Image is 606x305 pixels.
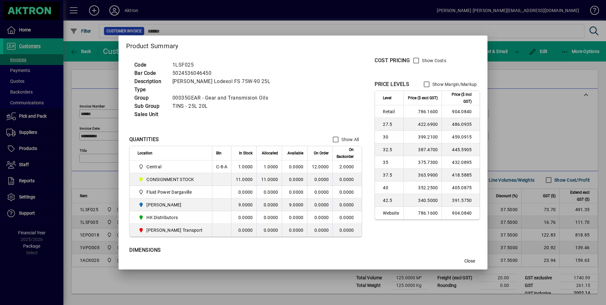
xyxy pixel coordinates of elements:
td: 1.0000 [256,160,282,173]
label: Show Costs [421,57,446,64]
td: 0.0000 [332,198,362,211]
span: Central [138,163,205,171]
td: [PERSON_NAME] Lodexol FS 75W-90 25L [169,77,278,86]
button: Close [460,256,480,267]
td: 405.0875 [442,181,480,194]
span: Fluid Power Dargaville [146,189,192,195]
td: 0.0000 [332,186,362,198]
td: 2.0000 [332,160,362,173]
span: 0.0000 [314,215,329,220]
span: 12.0000 [312,164,329,169]
span: 42.5 [383,197,400,204]
span: 0.0000 [314,228,329,233]
span: Price ($ incl GST) [446,91,472,105]
span: 27.5 [383,121,400,127]
td: 1LSF025 [169,61,278,69]
td: 9.0000 [282,198,307,211]
span: Available [287,150,303,157]
td: 904.0840 [442,105,480,118]
span: HAMILTON [138,201,205,209]
td: Group [131,94,169,102]
span: [PERSON_NAME] [146,202,181,208]
td: 0.0000 [282,160,307,173]
td: 786.1600 [403,105,442,118]
td: TINS - 25L 20L [169,102,278,110]
div: DIMENSIONS [129,246,288,254]
td: 445.5905 [442,143,480,156]
span: 40 [383,185,400,191]
td: Bar Code [131,69,169,77]
span: 32.5 [383,146,400,153]
span: 0.0000 [314,202,329,207]
span: Fluid Power Dargaville [138,188,205,196]
label: Show Margin/Markup [431,81,477,88]
span: Website [383,210,400,216]
td: 00035GEAR - Gear and Transmision Oils [169,94,278,102]
span: 30 [383,134,400,140]
span: Allocated [262,150,278,157]
td: 0.0000 [332,224,362,237]
div: QUANTITIES [129,136,159,143]
td: 391.5750 [442,194,480,207]
td: 11.0000 [231,173,256,186]
span: HK Distributors [138,214,205,221]
span: 0.0000 [314,177,329,182]
td: 0.0000 [332,211,362,224]
td: 399.2100 [403,131,442,143]
td: Sales Unit [131,110,169,119]
span: HK Distributors [146,214,178,221]
span: On Backorder [337,146,354,160]
td: 375.7300 [403,156,442,169]
td: 363.9900 [403,169,442,181]
td: Type [131,86,169,94]
td: Sub Group [131,102,169,110]
td: 422.6900 [403,118,442,131]
td: 459.0915 [442,131,480,143]
div: PRICE LEVELS [375,81,409,88]
td: 0.0000 [332,173,362,186]
td: 432.0895 [442,156,480,169]
td: 786.1600 [403,207,442,219]
td: 904.0840 [442,207,480,219]
td: 0.0000 [256,224,282,237]
span: On Order [314,150,329,157]
span: 35 [383,159,400,165]
td: 11.0000 [256,173,282,186]
td: 9.0000 [231,198,256,211]
td: 340.5000 [403,194,442,207]
span: CONSIGNMENT STOCK [146,176,194,183]
td: 486.0935 [442,118,480,131]
td: 1.0000 [231,160,256,173]
td: 0.0000 [231,224,256,237]
td: Code [131,61,169,69]
td: 0.0000 [256,211,282,224]
td: 0.0000 [231,211,256,224]
span: Retail [383,108,400,115]
td: 0.0000 [282,173,307,186]
label: Show All [340,136,359,143]
span: Central [146,164,161,170]
span: T. Croft Transport [138,226,205,234]
span: 37.5 [383,172,400,178]
td: C-8-A [212,160,231,173]
span: Price ($ excl GST) [408,94,438,101]
td: 0.0000 [282,224,307,237]
span: Level [383,94,391,101]
td: 0.0000 [256,186,282,198]
td: 352.2500 [403,181,442,194]
div: COST PRICING [375,57,410,64]
h2: Product Summary [119,36,488,54]
span: CONSIGNMENT STOCK [138,176,205,183]
span: Bin [216,150,222,157]
span: 0.0000 [314,190,329,195]
td: 0.0000 [282,186,307,198]
td: Description [131,77,169,86]
td: 5024536046450 [169,69,278,77]
span: Close [464,258,475,264]
td: 418.5885 [442,169,480,181]
td: 0.0000 [231,186,256,198]
span: Location [138,150,152,157]
td: 0.0000 [256,198,282,211]
td: 0.0000 [282,211,307,224]
span: In Stock [239,150,253,157]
